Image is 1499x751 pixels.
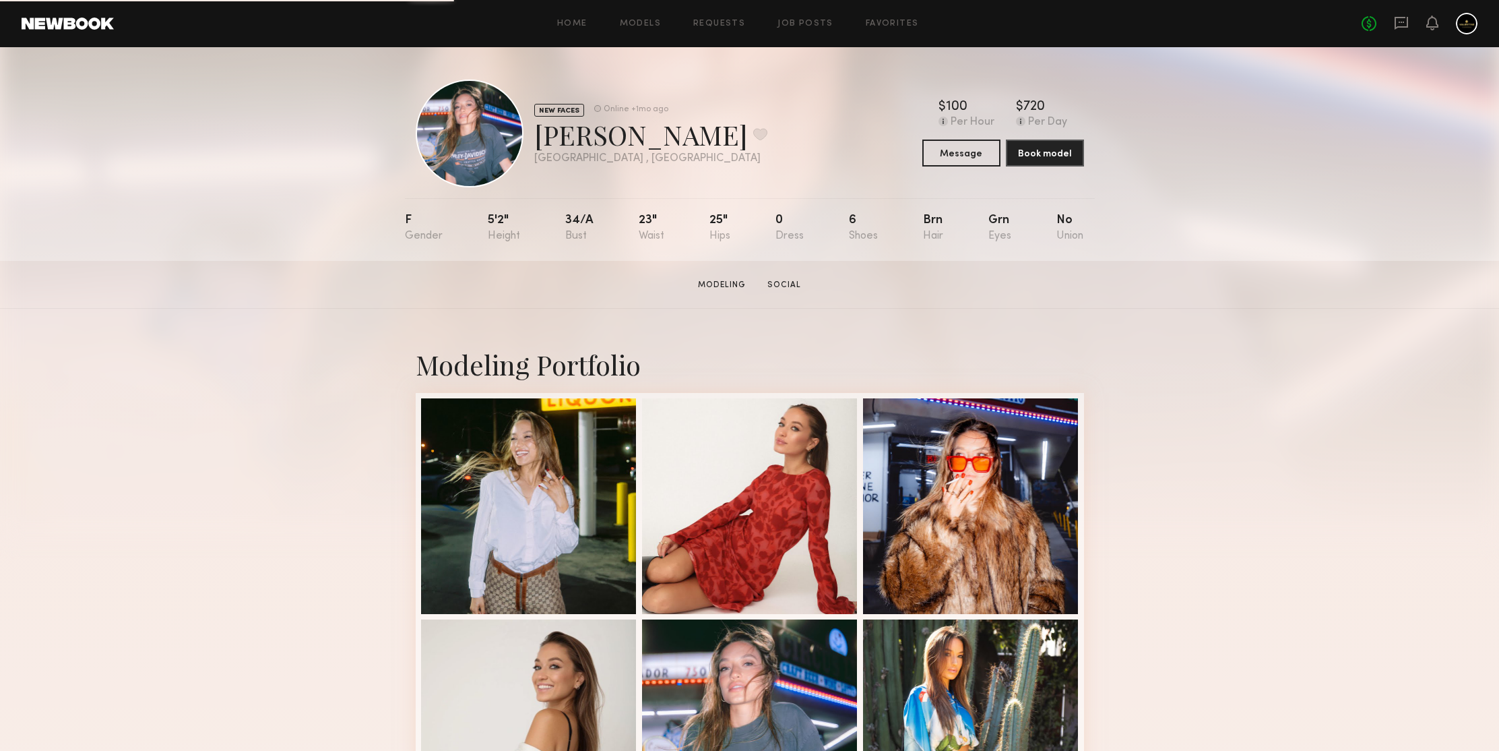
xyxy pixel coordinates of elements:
[866,20,919,28] a: Favorites
[693,20,745,28] a: Requests
[938,100,946,114] div: $
[762,279,806,291] a: Social
[693,279,751,291] a: Modeling
[988,214,1011,242] div: Grn
[604,105,668,114] div: Online +1mo ago
[849,214,878,242] div: 6
[1056,214,1083,242] div: No
[951,117,994,129] div: Per Hour
[1028,117,1067,129] div: Per Day
[534,153,767,164] div: [GEOGRAPHIC_DATA] , [GEOGRAPHIC_DATA]
[1016,100,1023,114] div: $
[709,214,730,242] div: 25"
[405,214,443,242] div: F
[565,214,594,242] div: 34/a
[639,214,664,242] div: 23"
[620,20,661,28] a: Models
[946,100,967,114] div: 100
[557,20,587,28] a: Home
[775,214,804,242] div: 0
[777,20,833,28] a: Job Posts
[534,104,584,117] div: NEW FACES
[534,117,767,152] div: [PERSON_NAME]
[1023,100,1045,114] div: 720
[923,214,943,242] div: Brn
[1006,140,1084,167] button: Book model
[488,214,520,242] div: 5'2"
[416,347,1084,382] div: Modeling Portfolio
[922,140,1000,167] button: Message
